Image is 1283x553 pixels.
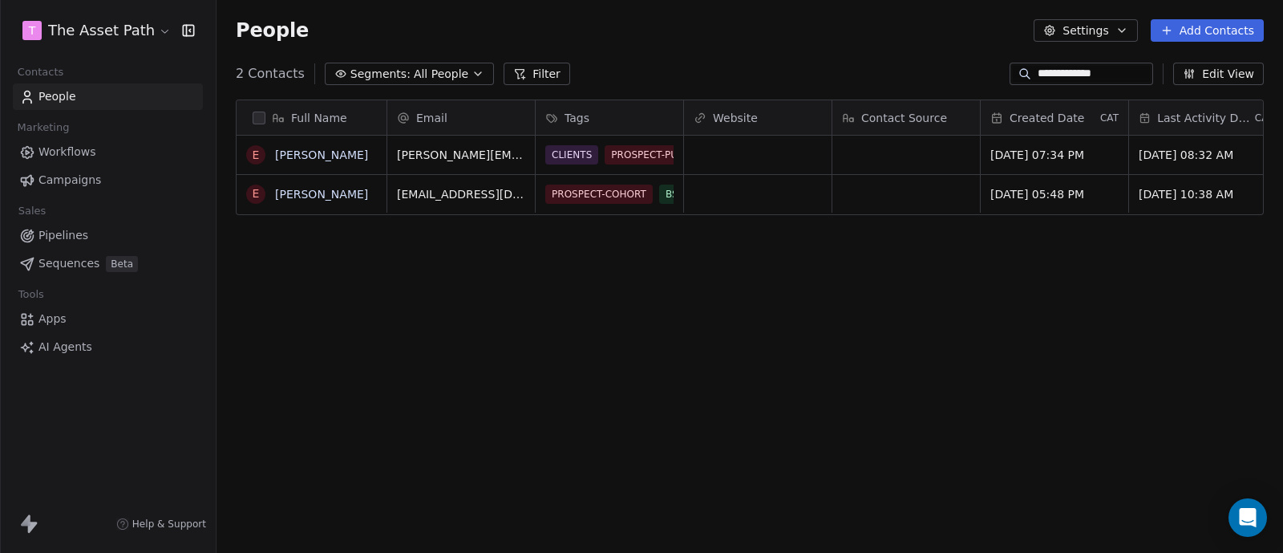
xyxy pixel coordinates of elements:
[1139,186,1267,202] span: [DATE] 10:38 AM
[861,110,947,126] span: Contact Source
[536,100,683,135] div: Tags
[1100,112,1119,124] span: CAT
[1173,63,1264,85] button: Edit View
[275,188,368,201] a: [PERSON_NAME]
[350,66,411,83] span: Segments:
[1255,112,1273,124] span: CAT
[275,148,368,161] a: [PERSON_NAME]
[13,222,203,249] a: Pipelines
[1151,19,1264,42] button: Add Contacts
[38,144,96,161] span: Workflows
[1228,498,1267,537] div: Open Intercom Messenger
[38,227,88,244] span: Pipelines
[713,110,758,126] span: Website
[990,147,1119,163] span: [DATE] 07:34 PM
[605,145,730,165] span: PROSPECT-PUBLISHING
[659,185,690,204] span: BS3
[1010,110,1084,126] span: Created Date
[504,63,570,85] button: Filter
[106,256,138,272] span: Beta
[13,334,203,360] a: AI Agents
[387,100,535,135] div: Email
[38,255,99,272] span: Sequences
[545,145,598,165] span: CLIENTS
[13,250,203,277] a: SequencesBeta
[1139,147,1267,163] span: [DATE] 08:32 AM
[13,167,203,193] a: Campaigns
[13,83,203,110] a: People
[565,110,589,126] span: Tags
[545,185,653,204] span: PROSPECT-COHORT
[684,100,832,135] div: Website
[10,116,76,140] span: Marketing
[237,136,387,548] div: grid
[253,185,260,202] div: E
[116,518,206,531] a: Help & Support
[48,20,155,41] span: The Asset Path
[981,100,1128,135] div: Created DateCAT
[29,22,36,39] span: T
[38,339,92,356] span: AI Agents
[253,147,260,164] div: E
[38,311,67,327] span: Apps
[13,139,203,165] a: Workflows
[19,17,171,44] button: TThe Asset Path
[10,60,71,84] span: Contacts
[132,518,206,531] span: Help & Support
[1157,110,1252,126] span: Last Activity Date
[11,283,51,307] span: Tools
[236,64,305,83] span: 2 Contacts
[397,186,525,202] span: [EMAIL_ADDRESS][DOMAIN_NAME]
[416,110,447,126] span: Email
[38,88,76,105] span: People
[237,100,387,135] div: Full Name
[990,186,1119,202] span: [DATE] 05:48 PM
[1034,19,1137,42] button: Settings
[414,66,468,83] span: All People
[11,199,53,223] span: Sales
[1129,100,1277,135] div: Last Activity DateCAT
[236,18,309,43] span: People
[13,306,203,332] a: Apps
[291,110,347,126] span: Full Name
[397,147,525,163] span: [PERSON_NAME][EMAIL_ADDRESS][DOMAIN_NAME]
[832,100,980,135] div: Contact Source
[38,172,101,189] span: Campaigns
